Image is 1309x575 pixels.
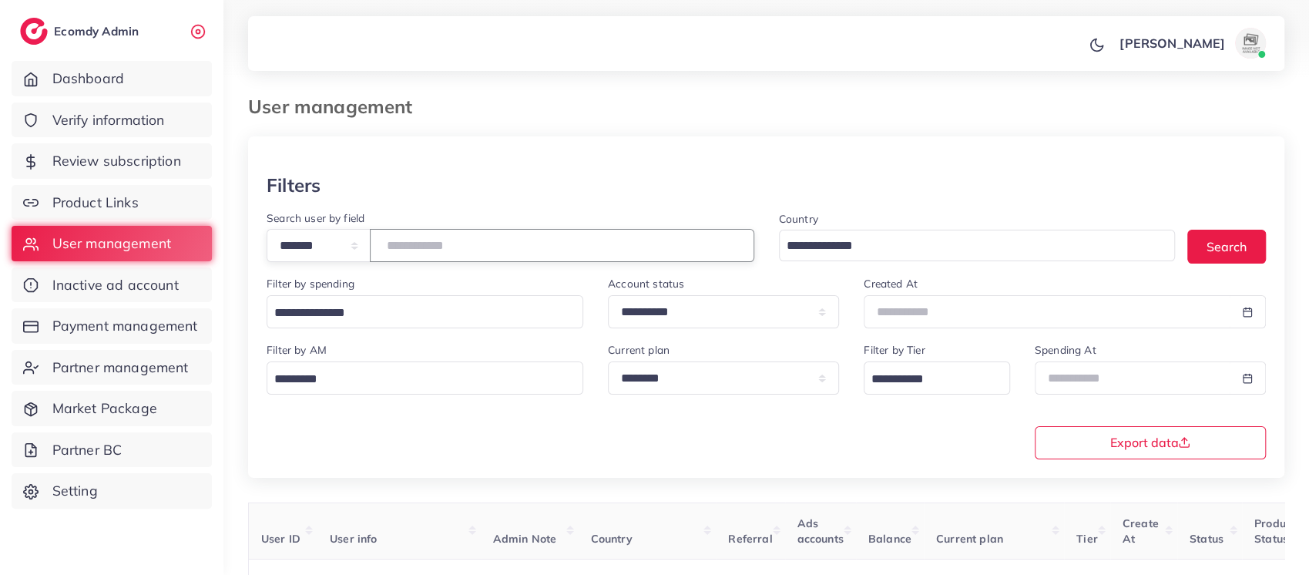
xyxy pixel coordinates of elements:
a: [PERSON_NAME]avatar [1111,28,1272,59]
span: Verify information [52,110,165,130]
h3: User management [248,96,425,118]
a: Setting [12,473,212,509]
img: avatar [1235,28,1266,59]
a: Product Links [12,185,212,220]
a: Review subscription [12,143,212,179]
label: Filter by Tier [864,342,925,358]
span: Market Package [52,398,157,419]
span: Payment management [52,316,198,336]
a: logoEcomdy Admin [20,18,143,45]
span: Setting [52,481,98,501]
a: Market Package [12,391,212,426]
span: Partner BC [52,440,123,460]
span: Status [1190,532,1223,546]
div: Search for option [779,230,1176,261]
span: User info [330,532,377,546]
a: User management [12,226,212,261]
span: Product Status [1254,516,1295,546]
label: Filter by AM [267,342,327,358]
span: Ads accounts [797,516,844,546]
label: Spending At [1035,342,1096,358]
span: Dashboard [52,69,124,89]
h3: Filters [267,174,321,197]
span: Product Links [52,193,139,213]
label: Search user by field [267,210,364,226]
h2: Ecomdy Admin [54,24,143,39]
div: Search for option [864,361,1010,395]
a: Verify information [12,103,212,138]
label: Filter by spending [267,276,354,291]
input: Search for option [866,368,990,392]
input: Search for option [269,301,563,325]
span: User ID [261,532,300,546]
img: logo [20,18,48,45]
p: [PERSON_NAME] [1119,34,1225,52]
button: Export data [1035,426,1266,459]
span: Admin Note [493,532,557,546]
button: Search [1187,230,1266,263]
span: Inactive ad account [52,275,179,295]
span: Current plan [936,532,1003,546]
span: Referral [728,532,772,546]
span: User management [52,234,171,254]
span: Create At [1123,516,1159,546]
span: Tier [1076,532,1098,546]
span: Review subscription [52,151,181,171]
div: Search for option [267,295,583,328]
a: Inactive ad account [12,267,212,303]
a: Partner management [12,350,212,385]
input: Search for option [781,234,1156,258]
label: Account status [608,276,684,291]
label: Country [779,211,818,227]
span: Country [591,532,633,546]
span: Balance [868,532,911,546]
label: Created At [864,276,918,291]
input: Search for option [269,368,563,392]
a: Dashboard [12,61,212,96]
span: Partner management [52,358,189,378]
div: Search for option [267,361,583,395]
span: Export data [1109,436,1190,449]
label: Current plan [608,342,670,358]
a: Payment management [12,308,212,344]
a: Partner BC [12,432,212,468]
